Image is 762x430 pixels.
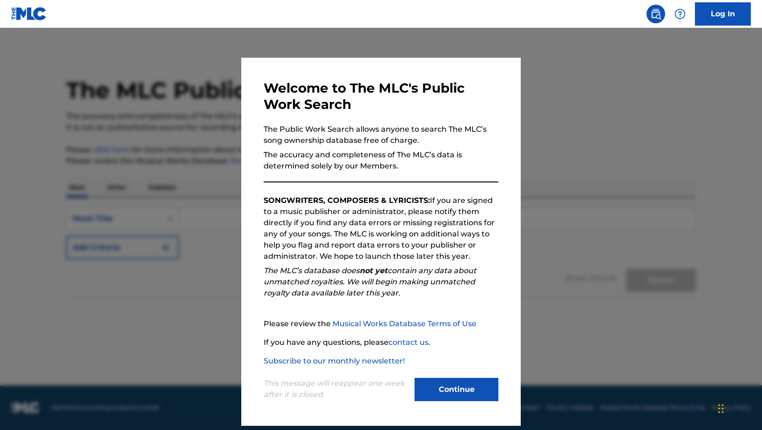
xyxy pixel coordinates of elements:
a: Musical Works Database Terms of Use [333,319,476,328]
p: This message will reappear one week after it is closed. [264,378,409,400]
p: Please review the [264,318,498,329]
img: MLC Logo [11,7,47,20]
em: The MLC’s database does contain any data about unmatched royalties. We will begin making unmatche... [264,266,476,297]
h3: Welcome to The MLC's Public Work Search [264,80,498,113]
a: contact us [388,338,429,347]
div: Help [671,5,689,23]
p: If you have any questions, please . [264,337,498,348]
strong: SONGWRITERS, COMPOSERS & LYRICISTS: [264,196,430,205]
img: help [674,8,686,20]
a: Subscribe to our monthly newsletter! [264,356,405,365]
iframe: Chat Widget [715,385,762,430]
p: If you are signed to a music publisher or administrator, please notify them directly if you find ... [264,195,498,262]
img: search [650,8,661,20]
button: Continue [415,378,498,401]
a: Log In [695,2,751,26]
p: The accuracy and completeness of The MLC’s data is determined solely by our Members. [264,149,498,172]
p: The Public Work Search allows anyone to search The MLC’s song ownership database free of charge. [264,124,498,146]
div: Drag [718,395,724,423]
a: Public Search [646,5,665,23]
strong: not yet [360,266,388,275]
